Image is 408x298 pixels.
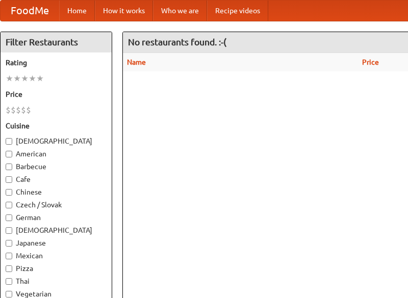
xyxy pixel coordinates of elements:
li: ★ [13,73,21,84]
input: German [6,214,12,221]
li: ★ [36,73,44,84]
input: American [6,151,12,157]
input: Pizza [6,265,12,272]
a: Home [59,1,95,21]
label: Japanese [6,238,107,248]
label: Barbecue [6,161,107,172]
input: Japanese [6,240,12,247]
a: FoodMe [1,1,59,21]
input: Czech / Slovak [6,202,12,208]
li: ★ [29,73,36,84]
a: How it works [95,1,153,21]
input: [DEMOGRAPHIC_DATA] [6,227,12,234]
input: Thai [6,278,12,285]
input: Barbecue [6,164,12,170]
li: $ [11,104,16,116]
li: $ [26,104,31,116]
label: [DEMOGRAPHIC_DATA] [6,136,107,146]
ng-pluralize: No restaurants found. :-( [128,37,226,47]
label: [DEMOGRAPHIC_DATA] [6,225,107,235]
label: Mexican [6,251,107,261]
input: Vegetarian [6,291,12,297]
h5: Rating [6,58,107,68]
input: Chinese [6,189,12,196]
a: Price [362,58,379,66]
label: Cafe [6,174,107,184]
label: American [6,149,107,159]
label: German [6,212,107,223]
input: Mexican [6,253,12,259]
label: Chinese [6,187,107,197]
li: ★ [21,73,29,84]
li: $ [6,104,11,116]
label: Czech / Slovak [6,200,107,210]
label: Thai [6,276,107,286]
li: ★ [6,73,13,84]
input: Cafe [6,176,12,183]
h5: Price [6,89,107,99]
input: [DEMOGRAPHIC_DATA] [6,138,12,145]
a: Name [127,58,146,66]
a: Who we are [153,1,207,21]
h4: Filter Restaurants [1,32,112,52]
label: Pizza [6,263,107,274]
li: $ [16,104,21,116]
li: $ [21,104,26,116]
a: Recipe videos [207,1,268,21]
h5: Cuisine [6,121,107,131]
